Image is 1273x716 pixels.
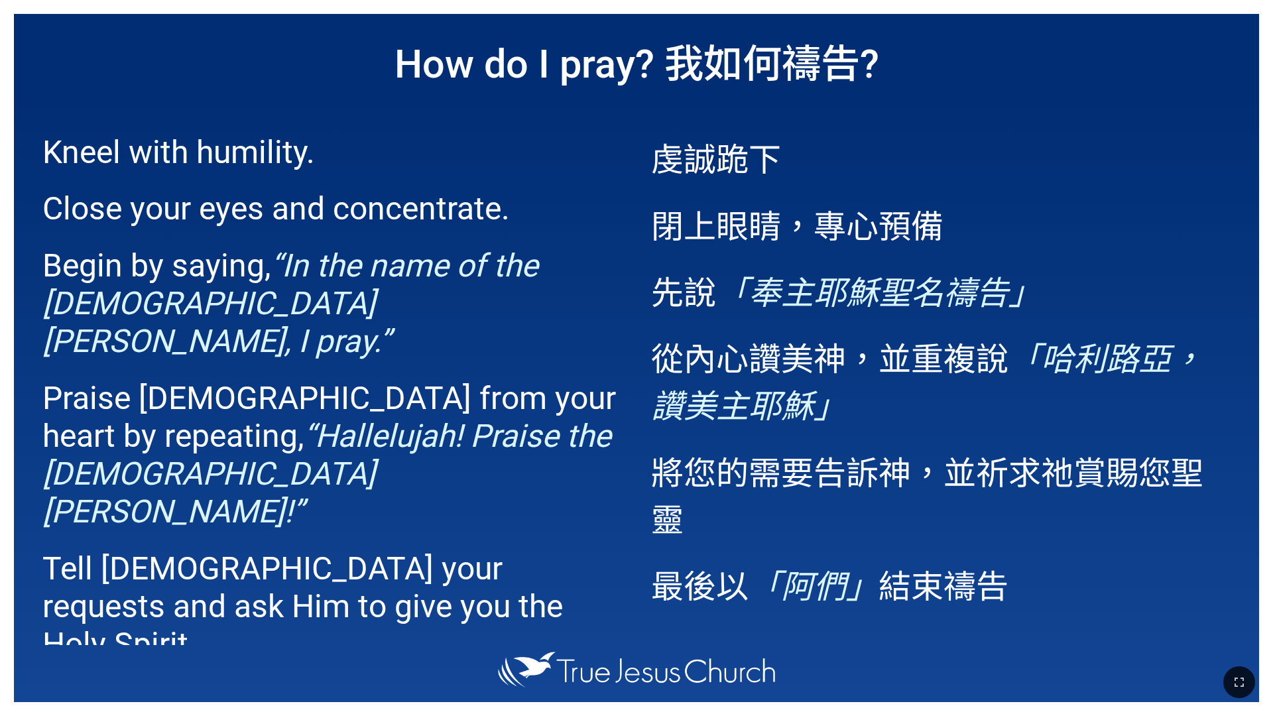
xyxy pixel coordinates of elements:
[651,133,1231,180] p: 虔誠跪下
[651,200,1231,247] p: 閉上眼睛，專心預備
[42,379,622,530] p: Praise [DEMOGRAPHIC_DATA] from your heart by repeating,
[42,550,622,663] p: Tell [DEMOGRAPHIC_DATA] your requests and ask Him to give you the Holy Spirit.
[749,568,879,606] em: 「阿們」
[42,247,538,360] em: “In the name of the [DEMOGRAPHIC_DATA][PERSON_NAME], I pray.”
[42,133,622,171] p: Kneel with humility.
[42,190,622,227] p: Close your eyes and concentrate.
[42,247,622,360] p: Begin by saying,
[42,417,611,530] em: “Hallelujah! Praise the [DEMOGRAPHIC_DATA][PERSON_NAME]!”
[716,274,1041,312] em: 「奉主耶穌聖名禱告」
[651,447,1231,541] p: 將您的需要告訴神，並祈求祂賞賜您聖靈
[651,560,1231,607] p: 最後以 結束禱告
[14,14,1259,107] h1: How do I pray? 我如何禱告?
[651,333,1231,427] p: 從內心讚美神，並重複說
[651,267,1231,314] p: 先說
